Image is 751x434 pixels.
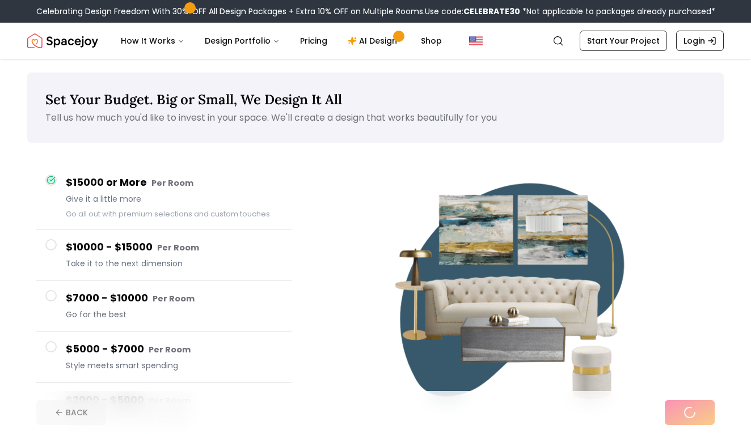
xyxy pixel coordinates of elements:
[580,31,667,51] a: Start Your Project
[45,91,342,108] span: Set Your Budget. Big or Small, We Design It All
[36,6,715,17] div: Celebrating Design Freedom With 30% OFF All Design Packages + Extra 10% OFF on Multiple Rooms.
[291,29,336,52] a: Pricing
[66,309,282,320] span: Go for the best
[66,175,282,191] h4: $15000 or More
[151,177,193,189] small: Per Room
[412,29,451,52] a: Shop
[112,29,193,52] button: How It Works
[45,111,706,125] p: Tell us how much you'd like to invest in your space. We'll create a design that works beautifully...
[66,360,282,371] span: Style meets smart spending
[36,230,292,281] button: $10000 - $15000 Per RoomTake it to the next dimension
[157,242,199,253] small: Per Room
[36,165,292,230] button: $15000 or More Per RoomGive it a little moreGo all out with premium selections and custom touches
[36,383,292,433] button: $2000 - $5000 Per RoomSmall on numbers, big on style
[27,29,98,52] img: Spacejoy Logo
[36,281,292,332] button: $7000 - $10000 Per RoomGo for the best
[469,34,483,48] img: United States
[425,6,520,17] span: Use code:
[196,29,289,52] button: Design Portfolio
[36,332,292,383] button: $5000 - $7000 Per RoomStyle meets smart spending
[339,29,410,52] a: AI Design
[27,29,98,52] a: Spacejoy
[463,6,520,17] b: CELEBRATE30
[27,23,724,59] nav: Global
[66,209,270,219] small: Go all out with premium selections and custom touches
[66,239,282,256] h4: $10000 - $15000
[149,344,191,355] small: Per Room
[676,31,724,51] a: Login
[520,6,715,17] span: *Not applicable to packages already purchased*
[153,293,195,304] small: Per Room
[66,341,282,358] h4: $5000 - $7000
[66,258,282,269] span: Take it to the next dimension
[112,29,451,52] nav: Main
[66,193,282,205] span: Give it a little more
[66,290,282,307] h4: $7000 - $10000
